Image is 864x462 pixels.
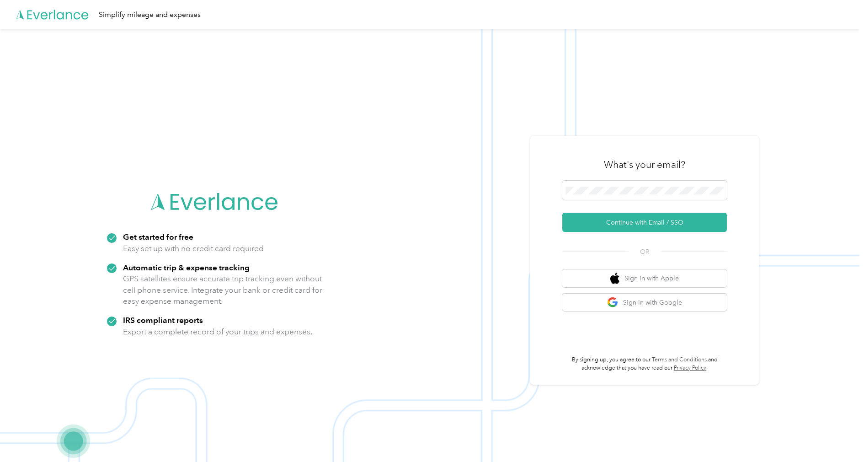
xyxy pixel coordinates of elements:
[562,213,727,232] button: Continue with Email / SSO
[629,247,661,257] span: OR
[562,294,727,312] button: google logoSign in with Google
[123,326,312,338] p: Export a complete record of your trips and expenses.
[610,273,619,284] img: apple logo
[813,411,864,462] iframe: Everlance-gr Chat Button Frame
[99,9,201,21] div: Simplify mileage and expenses
[123,243,264,254] p: Easy set up with no credit card required
[123,232,193,242] strong: Get started for free
[123,315,203,325] strong: IRS compliant reports
[652,356,707,363] a: Terms and Conditions
[562,269,727,287] button: apple logoSign in with Apple
[123,263,250,272] strong: Automatic trip & expense tracking
[607,297,619,308] img: google logo
[562,356,727,372] p: By signing up, you agree to our and acknowledge that you have read our .
[604,158,685,171] h3: What's your email?
[674,365,706,371] a: Privacy Policy
[123,273,323,307] p: GPS satellites ensure accurate trip tracking even without cell phone service. Integrate your bank...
